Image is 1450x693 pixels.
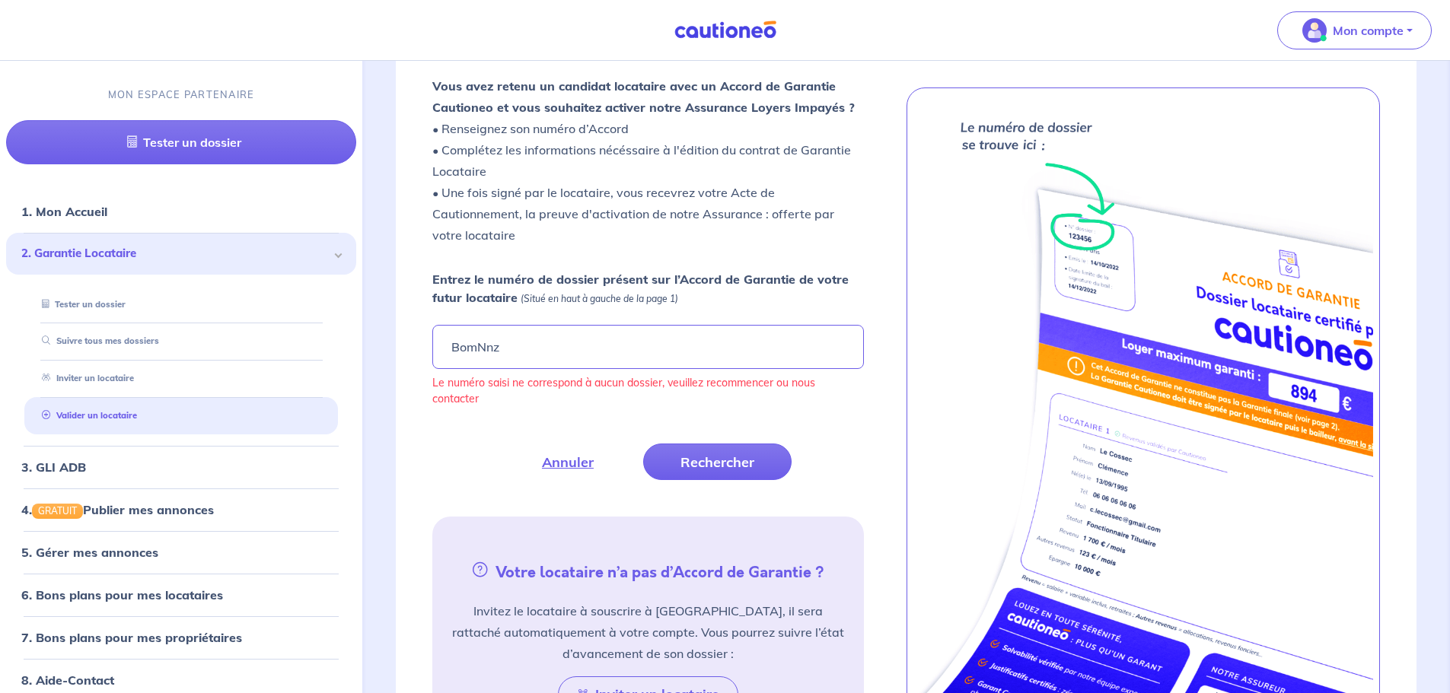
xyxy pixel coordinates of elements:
[6,120,356,164] a: Tester un dossier
[432,375,863,407] p: Le numéro saisi ne correspond à aucun dossier, veuillez recommencer ou nous contacter
[6,196,356,227] div: 1. Mon Accueil
[6,537,356,567] div: 5. Gérer mes annonces
[1277,11,1432,49] button: illu_account_valid_menu.svgMon compte
[21,502,214,517] a: 4.GRATUITPublier mes annonces
[36,410,137,421] a: Valider un locataire
[36,373,134,383] a: Inviter un locataire
[21,545,158,560] a: 5. Gérer mes annonces
[24,329,338,354] div: Suivre tous mes dossiers
[1302,18,1327,43] img: illu_account_valid_menu.svg
[505,443,631,480] button: Annuler
[21,459,86,475] a: 3. GLI ADB
[6,580,356,610] div: 6. Bons plans pour mes locataires
[24,366,338,391] div: Inviter un locataire
[6,233,356,275] div: 2. Garantie Locataire
[21,630,242,645] a: 7. Bons plans pour mes propriétaires
[21,204,107,219] a: 1. Mon Accueil
[521,293,678,304] em: (Situé en haut à gauche de la page 1)
[6,622,356,653] div: 7. Bons plans pour mes propriétaires
[24,403,338,428] div: Valider un locataire
[432,272,849,305] strong: Entrez le numéro de dossier présent sur l’Accord de Garantie de votre futur locataire
[36,299,126,310] a: Tester un dossier
[438,559,857,582] h5: Votre locataire n’a pas d’Accord de Garantie ?
[21,587,223,602] a: 6. Bons plans pour mes locataires
[36,336,159,347] a: Suivre tous mes dossiers
[6,452,356,482] div: 3. GLI ADB
[451,600,845,664] p: Invitez le locataire à souscrire à [GEOGRAPHIC_DATA], il sera rattaché automatiquement à votre co...
[21,245,330,262] span: 2. Garantie Locataire
[21,672,114,688] a: 8. Aide-Contact
[668,21,782,40] img: Cautioneo
[432,75,863,246] p: • Renseignez son numéro d’Accord • Complétez les informations nécéssaire à l'édition du contrat d...
[24,292,338,317] div: Tester un dossier
[643,443,792,480] button: Rechercher
[432,78,855,115] strong: Vous avez retenu un candidat locataire avec un Accord de Garantie Cautioneo et vous souhaitez act...
[1333,21,1404,40] p: Mon compte
[6,494,356,525] div: 4.GRATUITPublier mes annonces
[108,87,255,102] p: MON ESPACE PARTENAIRE
[432,325,863,369] input: Ex : 453678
